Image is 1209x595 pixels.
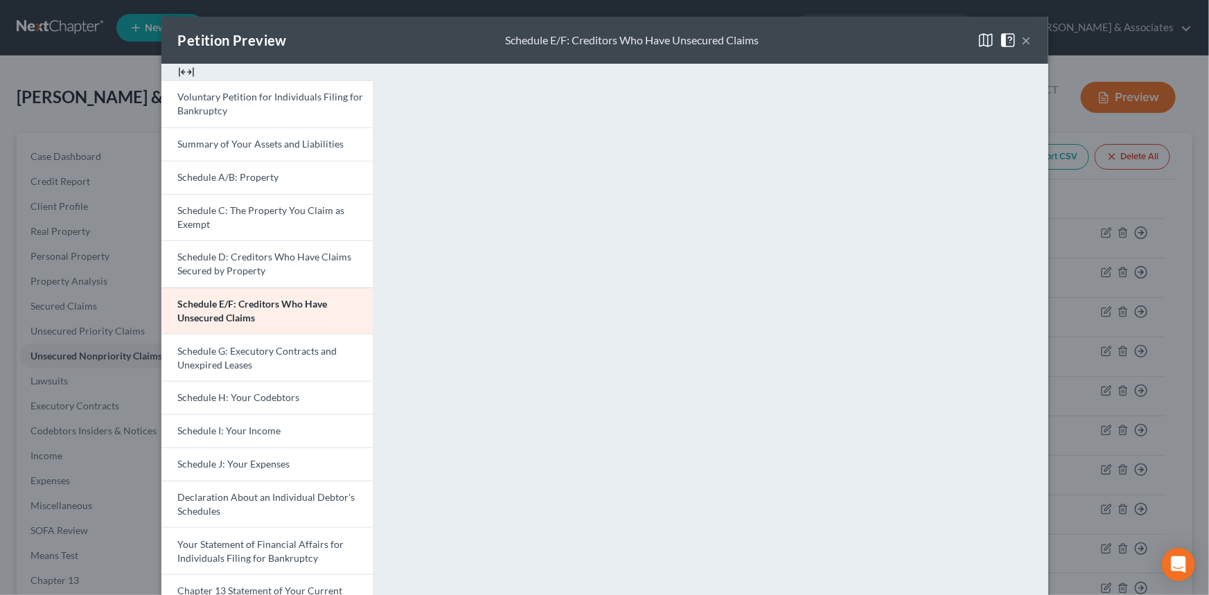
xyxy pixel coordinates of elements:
span: Schedule D: Creditors Who Have Claims Secured by Property [178,251,352,276]
span: Schedule J: Your Expenses [178,458,290,470]
a: Your Statement of Financial Affairs for Individuals Filing for Bankruptcy [161,527,373,574]
a: Schedule H: Your Codebtors [161,381,373,414]
a: Schedule I: Your Income [161,414,373,447]
span: Schedule A/B: Property [178,171,279,183]
a: Schedule D: Creditors Who Have Claims Secured by Property [161,240,373,287]
img: map-close-ec6dd18eec5d97a3e4237cf27bb9247ecfb19e6a7ca4853eab1adfd70aa1fa45.svg [978,32,994,48]
a: Voluntary Petition for Individuals Filing for Bankruptcy [161,80,373,127]
span: Schedule G: Executory Contracts and Unexpired Leases [178,345,337,371]
span: Schedule I: Your Income [178,425,281,436]
span: Schedule C: The Property You Claim as Exempt [178,204,345,230]
img: expand-e0f6d898513216a626fdd78e52531dac95497ffd26381d4c15ee2fc46db09dca.svg [178,64,195,80]
a: Schedule E/F: Creditors Who Have Unsecured Claims [161,287,373,335]
span: Declaration About an Individual Debtor's Schedules [178,491,355,517]
span: Schedule H: Your Codebtors [178,391,300,403]
span: Voluntary Petition for Individuals Filing for Bankruptcy [178,91,364,116]
div: Open Intercom Messenger [1162,548,1195,581]
span: Summary of Your Assets and Liabilities [178,138,344,150]
a: Summary of Your Assets and Liabilities [161,127,373,161]
a: Schedule G: Executory Contracts and Unexpired Leases [161,334,373,381]
button: × [1022,32,1032,48]
span: Schedule E/F: Creditors Who Have Unsecured Claims [178,298,328,323]
span: Your Statement of Financial Affairs for Individuals Filing for Bankruptcy [178,538,344,564]
div: Schedule E/F: Creditors Who Have Unsecured Claims [505,33,759,48]
a: Schedule A/B: Property [161,161,373,194]
a: Schedule C: The Property You Claim as Exempt [161,194,373,241]
div: Petition Preview [178,30,287,50]
a: Declaration About an Individual Debtor's Schedules [161,481,373,528]
img: help-close-5ba153eb36485ed6c1ea00a893f15db1cb9b99d6cae46e1a8edb6c62d00a1a76.svg [1000,32,1016,48]
a: Schedule J: Your Expenses [161,447,373,481]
